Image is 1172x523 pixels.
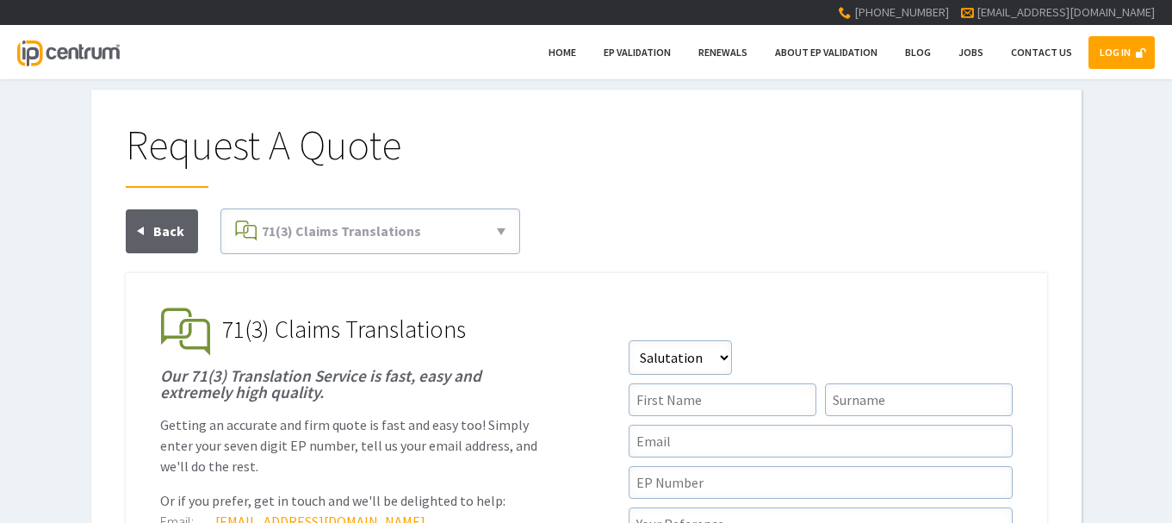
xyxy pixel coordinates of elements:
p: Or if you prefer, get in touch and we'll be delighted to help: [160,490,544,511]
a: Back [126,209,198,253]
a: Home [537,36,587,69]
span: EP Validation [604,46,671,59]
span: Contact Us [1011,46,1072,59]
span: Jobs [958,46,983,59]
span: About EP Validation [775,46,877,59]
span: Back [153,222,184,240]
h1: Request A Quote [126,124,1047,188]
a: LOG IN [1088,36,1155,69]
a: Renewals [687,36,759,69]
span: Home [549,46,576,59]
input: Email [629,425,1013,458]
span: Blog [905,46,931,59]
a: Contact Us [1000,36,1083,69]
span: Renewals [698,46,747,59]
span: 71(3) Claims Translations [222,314,466,345]
a: About EP Validation [764,36,889,69]
a: [EMAIL_ADDRESS][DOMAIN_NAME] [977,4,1155,20]
input: EP Number [629,466,1013,499]
a: Blog [894,36,942,69]
a: EP Validation [592,36,682,69]
a: IP Centrum [17,25,119,79]
h1: Our 71(3) Translation Service is fast, easy and extremely high quality. [160,368,544,401]
span: 71(3) Claims Translations [262,222,421,240]
input: Surname [825,383,1013,416]
a: 71(3) Claims Translations [228,216,512,246]
p: Getting an accurate and firm quote is fast and easy too! Simply enter your seven digit EP number,... [160,414,544,476]
input: First Name [629,383,816,416]
a: Jobs [947,36,995,69]
span: [PHONE_NUMBER] [854,4,949,20]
